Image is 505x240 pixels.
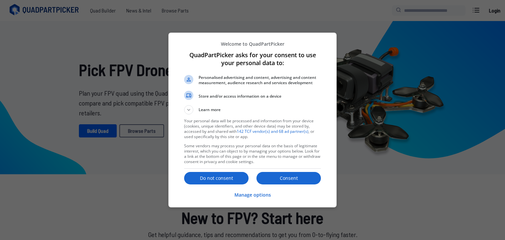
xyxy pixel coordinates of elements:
button: Consent [256,172,321,184]
h1: QuadPartPicker asks for your consent to use your personal data to: [184,51,321,67]
div: QuadPartPicker asks for your consent to use your personal data to: [168,33,337,207]
span: Personalised advertising and content, advertising and content measurement, audience research and ... [199,75,321,85]
p: Some vendors may process your personal data on the basis of legitimate interest, which you can ob... [184,143,321,164]
p: Welcome to QuadPartPicker [184,41,321,47]
p: Your personal data will be processed and information from your device (cookies, unique identifier... [184,118,321,139]
p: Consent [256,175,321,181]
p: Manage options [234,192,271,198]
span: Store and/or access information on a device [199,94,321,99]
button: Learn more [184,105,321,114]
button: Do not consent [184,172,249,184]
span: Learn more [199,107,221,114]
p: Do not consent [184,175,249,181]
button: Manage options [234,188,271,202]
a: 142 TCF vendor(s) and 68 ad partner(s) [237,129,308,134]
